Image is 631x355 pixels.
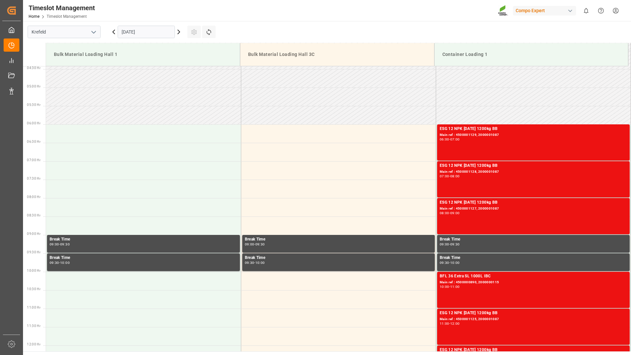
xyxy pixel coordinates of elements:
[440,310,627,317] div: ESG 12 NPK [DATE] 1200kg BB
[440,126,627,132] div: ESG 12 NPK [DATE] 1200kg BB
[440,163,627,169] div: ESG 12 NPK [DATE] 1200kg BB
[245,255,432,261] div: Break Time
[245,236,432,243] div: Break Time
[450,243,460,246] div: 09:30
[255,261,265,264] div: 10:00
[60,261,70,264] div: 10:00
[440,285,449,288] div: 10:00
[27,214,40,217] span: 08:30 Hr
[440,236,627,243] div: Break Time
[27,324,40,328] span: 11:30 Hr
[440,255,627,261] div: Break Time
[440,317,627,322] div: Main ref : 4500001125, 2000001087
[440,322,449,325] div: 11:00
[245,48,429,61] div: Bulk Material Loading Hall 3C
[118,26,175,38] input: DD.MM.YYYY
[254,243,255,246] div: -
[50,243,59,246] div: 09:00
[28,26,101,38] input: Type to search/select
[27,195,40,199] span: 08:00 Hr
[27,177,40,180] span: 07:30 Hr
[579,3,594,18] button: show 0 new notifications
[27,103,40,107] span: 05:30 Hr
[440,243,449,246] div: 09:00
[449,243,450,246] div: -
[88,27,98,37] button: open menu
[450,175,460,178] div: 08:00
[27,140,40,143] span: 06:30 Hr
[60,243,70,246] div: 09:30
[450,261,460,264] div: 10:00
[27,121,40,125] span: 06:00 Hr
[594,3,608,18] button: Help Center
[27,306,40,309] span: 11:00 Hr
[450,322,460,325] div: 12:00
[440,273,627,280] div: BFL 36 Extra SL 1000L IBC
[59,243,60,246] div: -
[27,66,40,70] span: 04:30 Hr
[440,138,449,141] div: 06:00
[450,285,460,288] div: 11:00
[50,255,237,261] div: Break Time
[449,285,450,288] div: -
[450,138,460,141] div: 07:00
[245,243,254,246] div: 09:00
[449,212,450,215] div: -
[27,158,40,162] span: 07:00 Hr
[440,206,627,212] div: Main ref : 4500001127, 2000001087
[440,347,627,353] div: ESG 12 NPK [DATE] 1200kg BB
[440,48,623,61] div: Container Loading 1
[440,132,627,138] div: Main ref : 4500001129, 2000001087
[254,261,255,264] div: -
[27,342,40,346] span: 12:00 Hr
[449,175,450,178] div: -
[29,3,95,13] div: Timeslot Management
[449,138,450,141] div: -
[27,287,40,291] span: 10:30 Hr
[27,232,40,236] span: 09:00 Hr
[27,85,40,88] span: 05:00 Hr
[245,261,254,264] div: 09:30
[440,212,449,215] div: 08:00
[449,261,450,264] div: -
[440,175,449,178] div: 07:00
[440,280,627,285] div: Main ref : 4500000890, 2000000115
[513,4,579,17] button: Compo Expert
[50,261,59,264] div: 09:30
[255,243,265,246] div: 09:30
[440,169,627,175] div: Main ref : 4500001128, 2000001087
[450,212,460,215] div: 09:00
[449,322,450,325] div: -
[440,199,627,206] div: ESG 12 NPK [DATE] 1200kg BB
[27,269,40,272] span: 10:00 Hr
[29,14,39,19] a: Home
[498,5,508,16] img: Screenshot%202023-09-29%20at%2010.02.21.png_1712312052.png
[27,250,40,254] span: 09:30 Hr
[50,236,237,243] div: Break Time
[51,48,235,61] div: Bulk Material Loading Hall 1
[59,261,60,264] div: -
[513,6,576,15] div: Compo Expert
[440,261,449,264] div: 09:30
